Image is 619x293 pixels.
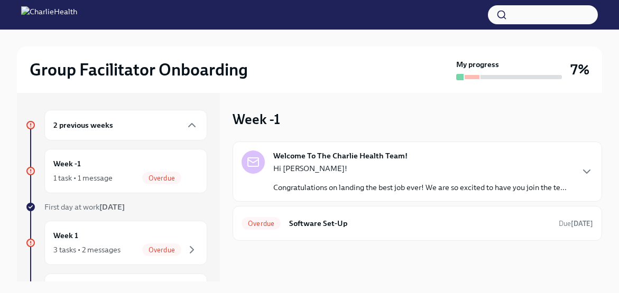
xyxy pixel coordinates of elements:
div: 3 tasks • 2 messages [53,244,121,255]
p: Hi [PERSON_NAME]! [273,163,567,174]
h2: Group Facilitator Onboarding [30,59,248,80]
h6: 2 previous weeks [53,119,113,131]
a: Week -11 task • 1 messageOverdue [25,149,207,193]
h6: Week 1 [53,230,78,241]
span: Overdue [242,220,281,228]
div: 1 task • 1 message [53,173,113,183]
a: Week 13 tasks • 2 messagesOverdue [25,221,207,265]
span: Overdue [142,246,181,254]
strong: [DATE] [571,220,593,228]
span: First day at work [44,202,125,212]
h6: Software Set-Up [289,218,550,229]
h3: 7% [570,60,589,79]
strong: Welcome To The Charlie Health Team! [273,150,408,161]
span: Overdue [142,174,181,182]
strong: [DATE] [99,202,125,212]
span: September 10th, 2025 09:00 [559,219,593,229]
a: OverdueSoftware Set-UpDue[DATE] [242,215,593,232]
h3: Week -1 [233,110,280,129]
p: Congratulations on landing the best job ever! We are so excited to have you join the te... [273,182,567,193]
strong: My progress [456,59,499,70]
h6: Week -1 [53,158,81,169]
a: First day at work[DATE] [25,202,207,212]
div: 2 previous weeks [44,110,207,140]
img: CharlieHealth [21,6,77,23]
span: Due [559,220,593,228]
